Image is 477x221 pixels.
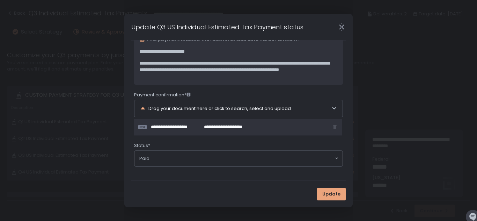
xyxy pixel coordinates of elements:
[317,188,346,200] button: Update
[139,155,149,162] span: Paid
[322,191,340,197] span: Update
[134,92,191,98] span: Payment confirmation*
[330,23,353,31] div: Close
[131,22,303,32] h1: Update Q3 US Individual Estimated Tax Payment status
[134,151,343,166] div: Search for option
[149,155,334,162] input: Search for option
[134,142,150,149] span: Status*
